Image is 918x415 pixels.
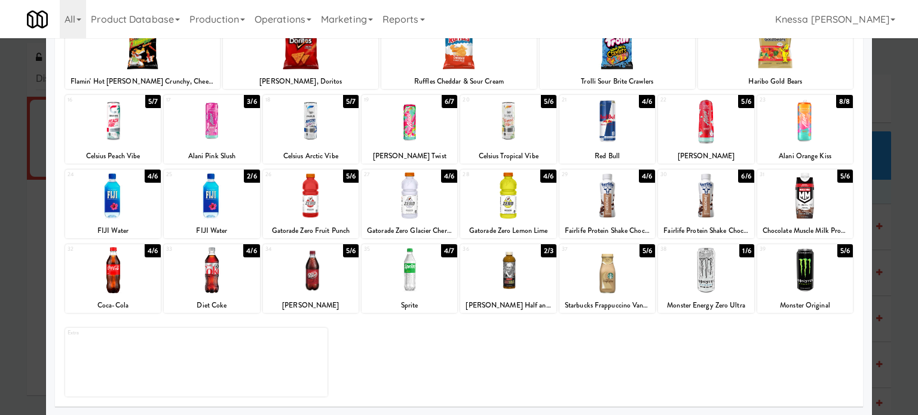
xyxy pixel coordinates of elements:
[164,149,259,164] div: Alani Pink Slush
[263,298,359,313] div: [PERSON_NAME]
[658,298,754,313] div: Monster Energy Zero Ultra
[463,244,508,254] div: 36
[362,170,457,238] div: 274/6Gatorade Zero Glacier Cherry
[263,95,359,164] div: 185/7Celsius Arctic Vibe
[343,170,359,183] div: 5/6
[639,170,655,183] div: 4/6
[263,170,359,238] div: 265/6Gatorade Zero Fruit Punch
[757,244,853,313] div: 395/6Monster Original
[559,223,655,238] div: Fairlife Protein Shake Chocolate
[164,170,259,238] div: 252/6FIJI Water
[164,223,259,238] div: FIJI Water
[836,95,853,108] div: 8/8
[65,20,221,89] div: 110/0Flamin' Hot [PERSON_NAME] Crunchy, Cheetos
[559,95,655,164] div: 214/6Red Bull
[660,244,706,254] div: 38
[561,149,653,164] div: Red Bull
[65,95,161,164] div: 165/7Celsius Peach Vibe
[65,244,161,313] div: 324/6Coca-Cola
[383,74,535,89] div: Ruffles Cheddar & Sour Cream
[738,170,754,183] div: 6/6
[381,20,537,89] div: 134/4Ruffles Cheddar & Sour Cream
[363,149,455,164] div: [PERSON_NAME] Twist
[441,170,457,183] div: 4/6
[166,244,212,254] div: 33
[27,9,48,30] img: Micromart
[265,298,357,313] div: [PERSON_NAME]
[67,149,159,164] div: Celsius Peach Vibe
[757,149,853,164] div: Alani Orange Kiss
[67,298,159,313] div: Coca-Cola
[462,298,554,313] div: [PERSON_NAME] Half and Half Iced Tea Lemonade Lite, [US_STATE]
[65,149,161,164] div: Celsius Peach Vibe
[362,298,457,313] div: Sprite
[364,95,409,105] div: 19
[460,95,556,164] div: 205/6Celsius Tropical Vibe
[265,95,311,105] div: 18
[362,223,457,238] div: Gatorade Zero Glacier Cherry
[559,244,655,313] div: 375/6Starbucks Frappuccino Vanilla
[68,328,197,338] div: Extra
[698,74,853,89] div: Haribo Gold Bears
[698,20,853,89] div: 156/6Haribo Gold Bears
[225,74,377,89] div: [PERSON_NAME], Doritos
[463,170,508,180] div: 28
[462,223,554,238] div: Gatorade Zero Lemon Lime
[562,244,607,254] div: 37
[460,223,556,238] div: Gatorade Zero Lemon Lime
[658,223,754,238] div: Fairlife Protein Shake Chocolate
[244,170,259,183] div: 2/6
[263,149,359,164] div: Celsius Arctic Vibe
[265,170,311,180] div: 26
[660,149,752,164] div: [PERSON_NAME]
[700,74,852,89] div: Haribo Gold Bears
[540,74,695,89] div: Trolli Sour Brite Crawlers
[441,244,457,257] div: 4/7
[757,170,853,238] div: 315/6Chocolate Muscle Milk Protein Shake
[223,20,378,89] div: 123/4[PERSON_NAME], Doritos
[164,244,259,313] div: 334/6Diet Coke
[362,244,457,313] div: 354/7Sprite
[164,298,259,313] div: Diet Coke
[166,223,258,238] div: FIJI Water
[381,74,537,89] div: Ruffles Cheddar & Sour Cream
[65,328,328,396] div: Extra
[559,170,655,238] div: 294/6Fairlife Protein Shake Chocolate
[540,20,695,89] div: 147/7Trolli Sour Brite Crawlers
[67,74,219,89] div: Flamin' Hot [PERSON_NAME] Crunchy, Cheetos
[265,223,357,238] div: Gatorade Zero Fruit Punch
[562,95,607,105] div: 21
[660,223,752,238] div: Fairlife Protein Shake Chocolate
[263,244,359,313] div: 345/6[PERSON_NAME]
[541,95,556,108] div: 5/6
[759,149,851,164] div: Alani Orange Kiss
[760,170,805,180] div: 31
[540,170,556,183] div: 4/6
[757,95,853,164] div: 238/8Alani Orange Kiss
[561,298,653,313] div: Starbucks Frappuccino Vanilla
[739,244,754,257] div: 1/6
[837,244,853,257] div: 5/6
[462,149,554,164] div: Celsius Tropical Vibe
[759,223,851,238] div: Chocolate Muscle Milk Protein Shake
[343,95,359,108] div: 5/7
[660,170,706,180] div: 30
[660,95,706,105] div: 22
[243,244,259,257] div: 4/6
[166,149,258,164] div: Alani Pink Slush
[364,170,409,180] div: 27
[145,95,161,108] div: 5/7
[541,74,693,89] div: Trolli Sour Brite Crawlers
[68,95,113,105] div: 16
[442,95,457,108] div: 6/7
[362,149,457,164] div: [PERSON_NAME] Twist
[760,244,805,254] div: 39
[364,244,409,254] div: 35
[65,223,161,238] div: FIJI Water
[65,170,161,238] div: 244/6FIJI Water
[658,149,754,164] div: [PERSON_NAME]
[223,74,378,89] div: [PERSON_NAME], Doritos
[164,95,259,164] div: 173/6Alani Pink Slush
[559,298,655,313] div: Starbucks Frappuccino Vanilla
[562,170,607,180] div: 29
